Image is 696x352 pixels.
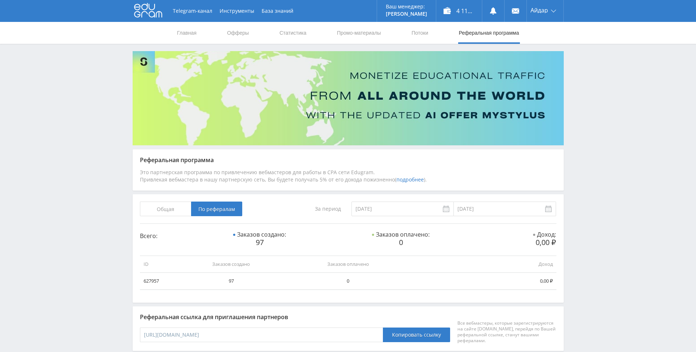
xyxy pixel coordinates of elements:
div: Реферальная ссылка для приглашения партнеров [140,314,556,320]
a: Главная [176,22,197,44]
div: Все вебмастеры, которые зарегистрируются на сайте [DOMAIN_NAME], перейдя по Вашей реферальной ссы... [457,320,556,344]
span: Общая [140,202,191,216]
button: Копировать ссылку [383,328,450,342]
a: Реферальная программа [458,22,520,44]
td: 97 [173,273,290,290]
td: 0,00 ₽ [407,273,556,290]
div: Реферальная программа [140,157,556,163]
th: Заказов оплачено [290,256,407,273]
span: По рефералам [191,202,242,216]
div: 0,00 ₽ [492,238,556,246]
td: 627957 [140,273,173,290]
th: Заказов создано [173,256,290,273]
div: 97 [210,238,309,246]
img: Banner [133,51,564,145]
span: Айдар [530,7,548,13]
div: За период [281,202,345,216]
a: Статистика [279,22,307,44]
span: Заказов создано: [233,230,286,238]
a: Офферы [227,22,250,44]
div: Всего: [140,231,204,240]
span: Заказов оплачено: [372,230,430,238]
p: [PERSON_NAME] [386,11,427,17]
th: ID [140,256,173,273]
a: Промо-материалы [336,22,381,44]
td: 0 [290,273,407,290]
a: подробнее [396,176,424,183]
span: Доход: [533,230,556,238]
th: Доход [407,256,556,273]
div: Это партнерская программа по привлечению вебмастеров для работы в CPA сети Edugram. Привлекая веб... [140,169,556,183]
div: 0 [351,238,450,246]
a: Потоки [411,22,429,44]
span: ( ). [395,176,427,183]
p: Ваш менеджер: [386,4,427,9]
